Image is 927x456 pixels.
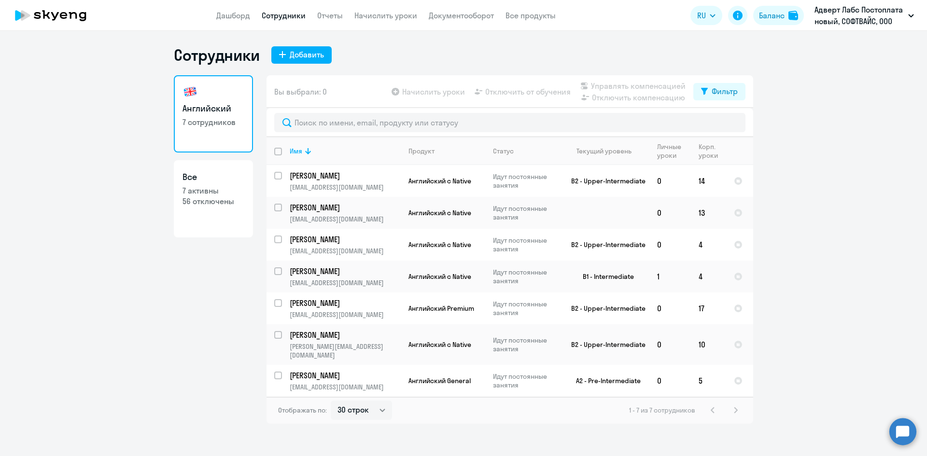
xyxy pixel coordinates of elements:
td: 4 [691,229,726,261]
span: Английский с Native [408,240,471,249]
span: Вы выбрали: 0 [274,86,327,97]
div: Продукт [408,147,435,155]
p: [PERSON_NAME] [290,330,399,340]
button: Фильтр [693,83,745,100]
img: balance [788,11,798,20]
span: Английский с Native [408,272,471,281]
button: RU [690,6,722,25]
td: 0 [649,197,691,229]
td: B2 - Upper-Intermediate [560,229,649,261]
p: Идут постоянные занятия [493,172,559,190]
p: Идут постоянные занятия [493,268,559,285]
div: Текущий уровень [576,147,632,155]
button: Адверт Лабс Постоплата новый, СОФТВАЙС, ООО [810,4,919,27]
a: Все продукты [506,11,556,20]
span: Английский General [408,376,471,385]
p: Идут постоянные занятия [493,300,559,317]
div: Статус [493,147,559,155]
a: [PERSON_NAME] [290,202,400,213]
span: Отображать по: [278,406,327,415]
td: 17 [691,292,726,324]
p: 56 отключены [183,196,244,207]
p: 7 активны [183,185,244,196]
p: [PERSON_NAME] [290,202,399,213]
div: Имя [290,147,400,155]
p: [EMAIL_ADDRESS][DOMAIN_NAME] [290,310,400,319]
h3: Английский [183,102,244,115]
a: Английский7 сотрудников [174,75,253,152]
div: Имя [290,147,302,155]
span: Английский с Native [408,340,471,349]
a: Дашборд [216,11,250,20]
td: 0 [649,324,691,365]
span: RU [697,10,706,21]
p: [PERSON_NAME] [290,234,399,245]
a: [PERSON_NAME] [290,330,400,340]
p: [PERSON_NAME] [290,266,399,276]
td: 13 [691,197,726,229]
td: 14 [691,165,726,197]
a: [PERSON_NAME] [290,234,400,245]
td: B1 - Intermediate [560,261,649,292]
a: Все7 активны56 отключены [174,160,253,237]
div: Текущий уровень [567,147,649,155]
input: Поиск по имени, email, продукту или статусу [274,113,745,132]
button: Балансbalance [753,6,804,25]
a: [PERSON_NAME] [290,170,400,181]
td: 10 [691,324,726,365]
div: Корп. уроки [699,142,726,160]
div: Личные уроки [657,142,684,160]
td: 0 [649,229,691,261]
p: [PERSON_NAME] [290,370,399,381]
td: 5 [691,365,726,397]
a: Сотрудники [262,11,306,20]
button: Добавить [271,46,332,64]
td: 0 [649,292,691,324]
p: [PERSON_NAME] [290,298,399,308]
a: [PERSON_NAME] [290,266,400,276]
td: 0 [649,365,691,397]
p: [EMAIL_ADDRESS][DOMAIN_NAME] [290,215,400,223]
span: Английский Premium [408,304,474,313]
a: Документооборот [429,11,494,20]
td: 4 [691,261,726,292]
div: Фильтр [712,85,738,97]
p: Идут постоянные занятия [493,336,559,353]
p: Идут постоянные занятия [493,236,559,253]
p: Идут постоянные занятия [493,372,559,389]
p: Идут постоянные занятия [493,204,559,221]
p: [EMAIL_ADDRESS][DOMAIN_NAME] [290,247,400,255]
p: [EMAIL_ADDRESS][DOMAIN_NAME] [290,278,400,287]
td: B2 - Upper-Intermediate [560,324,649,365]
td: 1 [649,261,691,292]
span: Английский с Native [408,177,471,185]
span: 1 - 7 из 7 сотрудников [629,406,695,415]
td: B2 - Upper-Intermediate [560,165,649,197]
p: [EMAIL_ADDRESS][DOMAIN_NAME] [290,183,400,192]
div: Статус [493,147,514,155]
h1: Сотрудники [174,45,260,65]
a: [PERSON_NAME] [290,298,400,308]
div: Продукт [408,147,485,155]
p: [PERSON_NAME][EMAIL_ADDRESS][DOMAIN_NAME] [290,342,400,359]
div: Личные уроки [657,142,690,160]
p: [PERSON_NAME] [290,170,399,181]
a: Отчеты [317,11,343,20]
a: Начислить уроки [354,11,417,20]
span: Английский с Native [408,208,471,217]
h3: Все [183,171,244,183]
img: english [183,84,198,99]
td: B2 - Upper-Intermediate [560,292,649,324]
td: A2 - Pre-Intermediate [560,365,649,397]
p: [EMAIL_ADDRESS][DOMAIN_NAME] [290,383,400,391]
p: 7 сотрудников [183,117,244,127]
div: Баланс [759,10,785,21]
a: [PERSON_NAME] [290,370,400,381]
div: Корп. уроки [699,142,719,160]
p: Адверт Лабс Постоплата новый, СОФТВАЙС, ООО [815,4,904,27]
td: 0 [649,165,691,197]
div: Добавить [290,49,324,60]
